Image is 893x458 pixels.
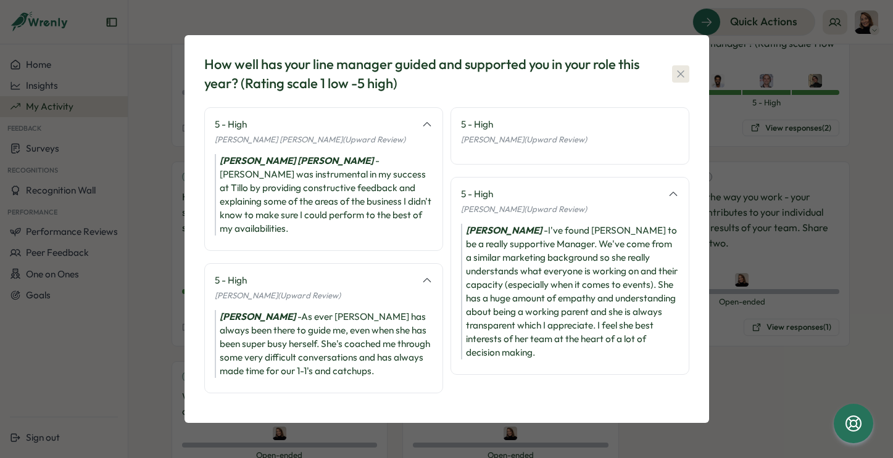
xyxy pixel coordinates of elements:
[215,134,405,144] span: [PERSON_NAME] [PERSON_NAME] (Upward Review)
[461,118,679,131] div: 5 - High
[461,224,679,359] div: - I've found [PERSON_NAME] to be a really supportive Manager. We've come from a similar marketing...
[215,154,433,235] div: - [PERSON_NAME] was instrumental in my success at Tillo by providing constructive feedback and ex...
[461,187,660,201] div: 5 - High
[215,290,341,300] span: [PERSON_NAME] (Upward Review)
[215,310,433,378] div: - As ever [PERSON_NAME] has always been there to guide me, even when she has been super busy hers...
[215,118,414,131] div: 5 - High
[220,155,373,166] i: [PERSON_NAME] [PERSON_NAME]
[220,311,296,322] i: [PERSON_NAME]
[466,224,542,236] i: [PERSON_NAME]
[215,274,414,287] div: 5 - High
[461,134,587,144] span: [PERSON_NAME] (Upward Review)
[204,55,642,93] div: How well has your line manager guided and supported you in your role this year? (Rating scale 1 l...
[461,204,587,214] span: [PERSON_NAME] (Upward Review)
